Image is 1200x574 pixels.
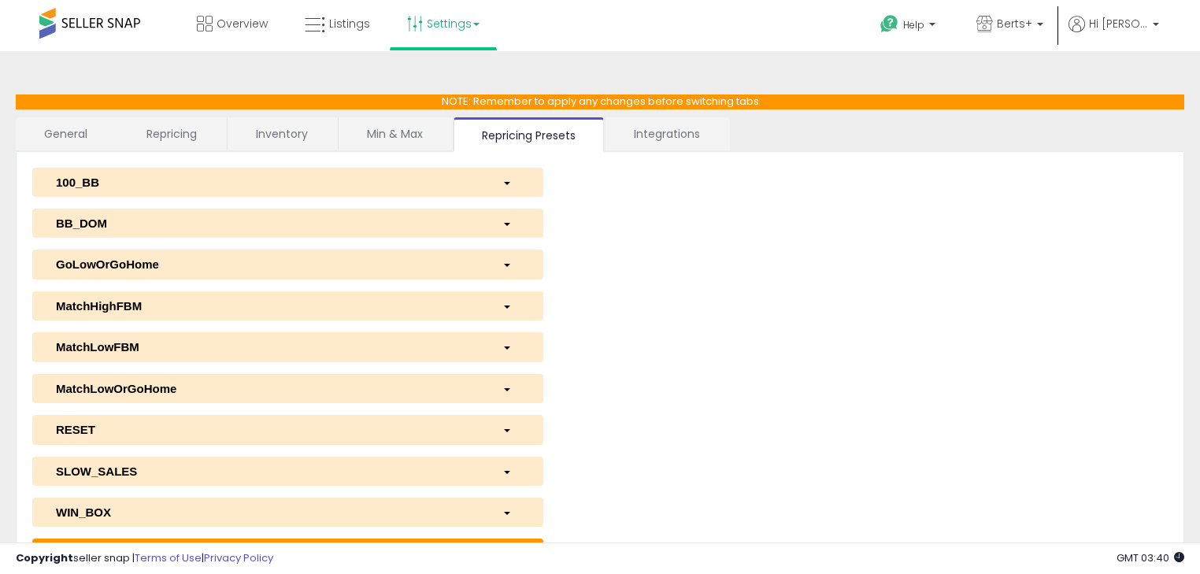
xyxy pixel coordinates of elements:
[32,332,543,361] button: MatchLowFBM
[32,250,543,279] button: GoLowOrGoHome
[339,117,451,150] a: Min & Max
[32,209,543,238] button: BB_DOM
[454,117,604,152] a: Repricing Presets
[997,16,1032,31] span: Berts+
[32,498,543,527] button: WIN_BOX
[868,2,951,51] a: Help
[1089,16,1148,31] span: Hi [PERSON_NAME]
[135,550,202,565] a: Terms of Use
[16,94,1184,109] p: NOTE: Remember to apply any changes before switching tabs
[16,550,73,565] strong: Copyright
[217,16,268,31] span: Overview
[44,463,491,480] div: SLOW_SALES
[228,117,336,150] a: Inventory
[44,298,491,314] div: MatchHighFBM
[32,374,543,403] button: MatchLowOrGoHome
[32,539,543,568] button: WIN_BOX_100
[44,256,491,272] div: GoLowOrGoHome
[32,415,543,444] button: RESET
[44,174,491,191] div: 100_BB
[903,18,924,31] span: Help
[1069,16,1159,51] a: Hi [PERSON_NAME]
[44,380,491,397] div: MatchLowOrGoHome
[32,457,543,486] button: SLOW_SALES
[44,504,491,520] div: WIN_BOX
[16,551,273,566] div: seller snap | |
[1117,550,1184,565] span: 2025-08-15 03:40 GMT
[32,168,543,197] button: 100_BB
[16,117,117,150] a: General
[204,550,273,565] a: Privacy Policy
[880,14,899,34] i: Get Help
[329,16,370,31] span: Listings
[44,421,491,438] div: RESET
[44,215,491,231] div: BB_DOM
[606,117,728,150] a: Integrations
[118,117,225,150] a: Repricing
[32,291,543,320] button: MatchHighFBM
[44,339,491,355] div: MatchLowFBM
